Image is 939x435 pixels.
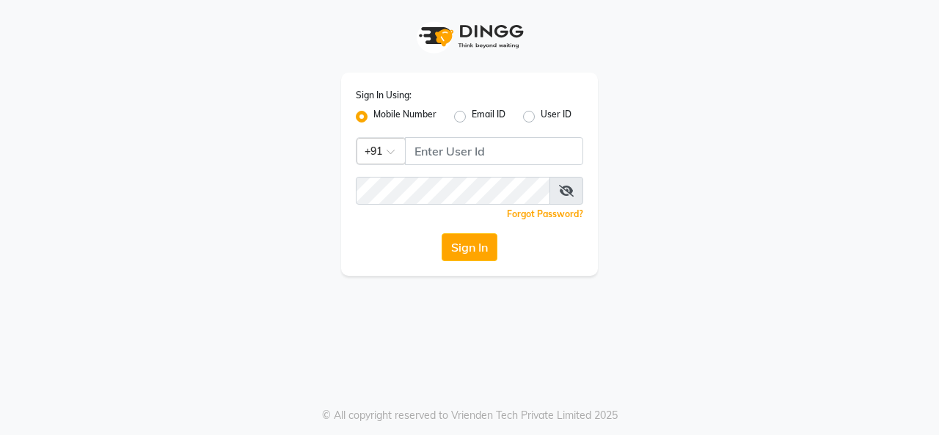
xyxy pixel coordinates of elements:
[442,233,497,261] button: Sign In
[411,15,528,58] img: logo1.svg
[356,177,550,205] input: Username
[507,208,583,219] a: Forgot Password?
[472,108,505,125] label: Email ID
[356,89,412,102] label: Sign In Using:
[541,108,571,125] label: User ID
[405,137,583,165] input: Username
[373,108,436,125] label: Mobile Number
